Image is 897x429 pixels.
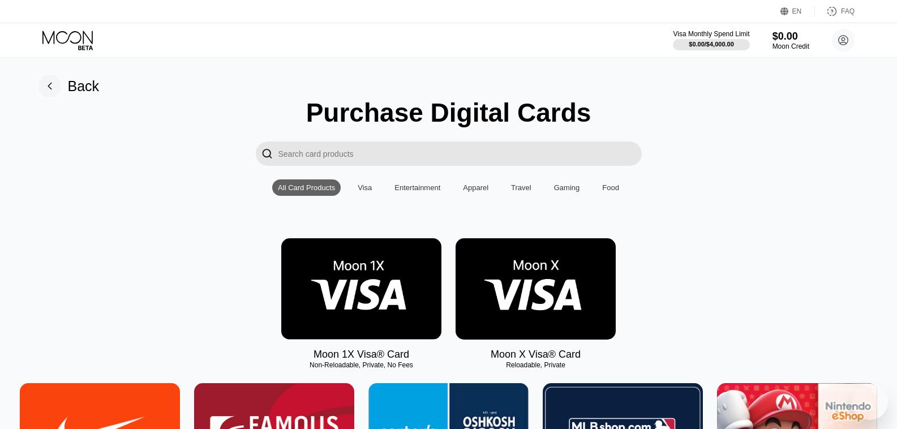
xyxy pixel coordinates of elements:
div:  [261,147,273,160]
iframe: Button to launch messaging window [852,384,888,420]
div: EN [792,7,802,15]
div: Food [602,183,619,192]
div: Apparel [457,179,494,196]
div: Moon X Visa® Card [491,349,581,361]
div: Entertainment [389,179,446,196]
div: $0.00 [772,31,809,42]
div: Travel [505,179,537,196]
div: Visa Monthly Spend Limit$0.00/$4,000.00 [673,30,749,50]
div: Apparel [463,183,488,192]
div: Gaming [548,179,586,196]
div: Non-Reloadable, Private, No Fees [281,361,441,369]
div: Food [596,179,625,196]
div: Back [38,75,100,97]
div: Reloadable, Private [456,361,616,369]
input: Search card products [278,141,642,166]
div: Back [68,78,100,95]
div: Gaming [554,183,580,192]
div: Visa Monthly Spend Limit [673,30,749,38]
div:  [256,141,278,166]
div: All Card Products [278,183,335,192]
div: Purchase Digital Cards [306,97,591,128]
div: $0.00 / $4,000.00 [689,41,734,48]
div: All Card Products [272,179,341,196]
div: Visa [358,183,372,192]
div: Travel [511,183,531,192]
div: $0.00Moon Credit [772,31,809,50]
div: Visa [352,179,377,196]
div: FAQ [841,7,855,15]
div: EN [780,6,815,17]
div: FAQ [815,6,855,17]
div: Moon Credit [772,42,809,50]
div: Entertainment [394,183,440,192]
div: Moon 1X Visa® Card [314,349,409,361]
